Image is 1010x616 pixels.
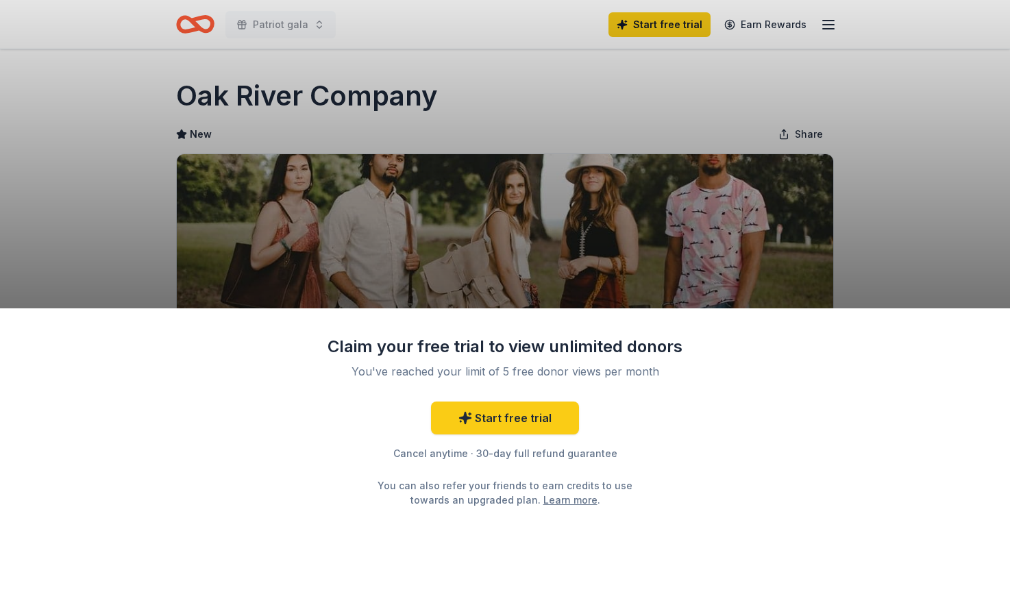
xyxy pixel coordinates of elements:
a: Learn more [543,493,598,507]
a: Start free trial [431,402,579,434]
div: You've reached your limit of 5 free donor views per month [343,363,667,380]
div: Cancel anytime · 30-day full refund guarantee [327,445,683,462]
div: You can also refer your friends to earn credits to use towards an upgraded plan. . [365,478,645,507]
div: Claim your free trial to view unlimited donors [327,336,683,358]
